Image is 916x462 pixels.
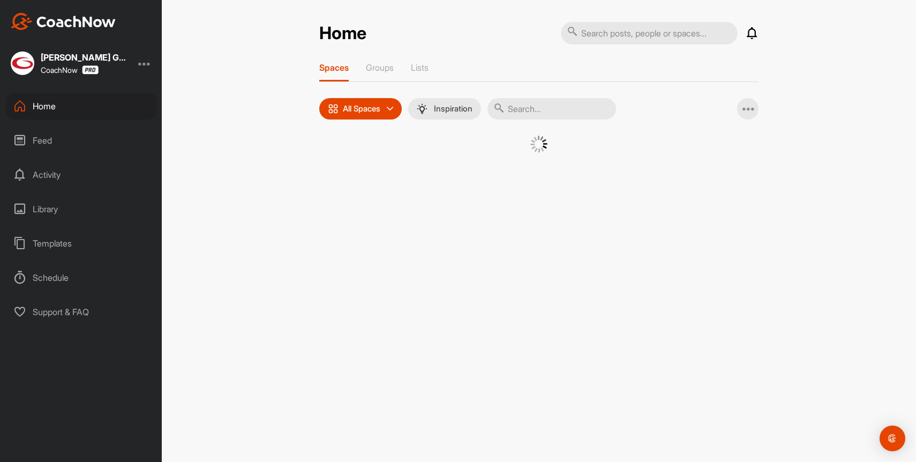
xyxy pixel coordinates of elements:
[41,65,99,74] div: CoachNow
[417,103,427,114] img: menuIcon
[6,299,157,325] div: Support & FAQ
[561,22,738,44] input: Search posts, people or spaces...
[530,136,547,153] img: G6gVgL6ErOh57ABN0eRmCEwV0I4iEi4d8EwaPGI0tHgoAbU4EAHFLEQAh+QQFCgALACwIAA4AGAASAAAEbHDJSesaOCdk+8xg...
[6,264,157,291] div: Schedule
[11,51,34,75] img: square_0aee7b555779b671652530bccc5f12b4.jpg
[319,62,349,73] p: Spaces
[343,105,380,113] p: All Spaces
[366,62,394,73] p: Groups
[6,161,157,188] div: Activity
[328,103,339,114] img: icon
[6,196,157,222] div: Library
[434,105,472,113] p: Inspiration
[41,53,126,62] div: [PERSON_NAME] Golf
[411,62,429,73] p: Lists
[6,230,157,257] div: Templates
[6,127,157,154] div: Feed
[319,23,366,44] h2: Home
[487,98,616,120] input: Search...
[11,13,116,30] img: CoachNow
[6,93,157,120] div: Home
[880,426,905,451] div: Open Intercom Messenger
[82,65,99,74] img: CoachNow Pro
